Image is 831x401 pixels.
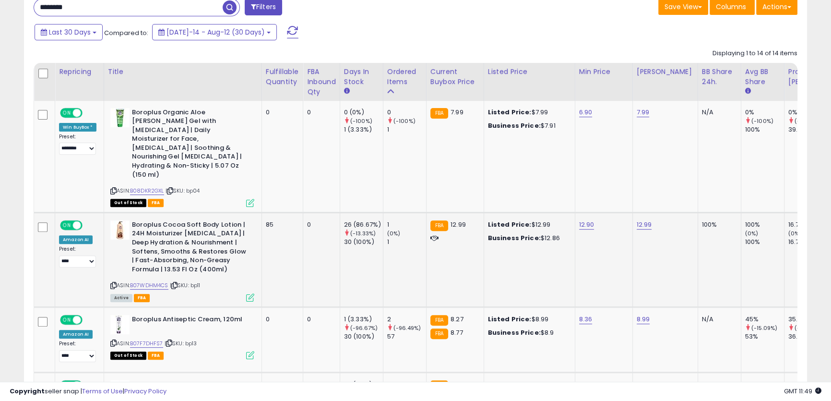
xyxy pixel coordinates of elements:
[579,108,593,117] a: 6.90
[488,108,568,117] div: $7.99
[387,315,426,324] div: 2
[110,294,132,302] span: All listings currently available for purchase on Amazon
[451,315,463,324] span: 8.27
[488,220,568,229] div: $12.99
[81,109,96,117] span: OFF
[110,199,146,207] span: All listings that are currently out of stock and unavailable for purchase on Amazon
[784,387,821,396] span: 2025-09-13 11:49 GMT
[148,352,164,360] span: FBA
[795,117,817,125] small: (-100%)
[745,125,784,134] div: 100%
[387,108,426,117] div: 0
[10,387,166,396] div: seller snap | |
[430,108,448,119] small: FBA
[130,340,163,348] a: B07F7DHFS7
[134,294,150,302] span: FBA
[387,238,426,246] div: 1
[637,315,650,324] a: 8.99
[344,332,383,341] div: 30 (100%)
[110,108,130,127] img: 41uHjPCJmSL._SL40_.jpg
[488,122,568,130] div: $7.91
[266,67,299,87] div: Fulfillable Quantity
[344,87,350,96] small: Days In Stock.
[579,220,594,230] a: 12.90
[393,117,415,125] small: (-100%)
[488,328,541,337] b: Business Price:
[344,125,383,134] div: 1 (3.33%)
[344,238,383,246] div: 30 (100%)
[170,281,201,289] span: | SKU: bp11
[59,134,96,155] div: Preset:
[344,67,379,87] div: Days In Stock
[387,67,422,87] div: Ordered Items
[430,315,448,326] small: FBA
[702,315,734,324] div: N/A
[110,315,130,334] img: 31sR-9RO3mL._SL40_.jpg
[745,230,759,237] small: (0%)
[110,220,254,301] div: ASIN:
[165,340,197,347] span: | SKU: bp13
[81,316,96,324] span: OFF
[795,324,817,332] small: (-2.51%)
[637,67,694,77] div: [PERSON_NAME]
[307,220,332,229] div: 0
[745,238,784,246] div: 100%
[745,67,780,87] div: Avg BB Share
[152,24,277,40] button: [DATE]-14 - Aug-12 (30 Days)
[716,2,746,12] span: Columns
[59,246,96,267] div: Preset:
[488,220,532,229] b: Listed Price:
[266,220,296,229] div: 85
[745,87,751,96] small: Avg BB Share.
[702,108,734,117] div: N/A
[745,315,784,324] div: 45%
[148,199,164,207] span: FBA
[344,108,383,117] div: 0 (0%)
[387,332,426,341] div: 57
[788,230,802,237] small: (0%)
[637,220,652,230] a: 12.99
[350,117,372,125] small: (-100%)
[488,315,532,324] b: Listed Price:
[702,220,734,229] div: 100%
[344,220,383,229] div: 26 (86.67%)
[61,109,73,117] span: ON
[59,123,96,132] div: Win BuyBox *
[430,328,448,339] small: FBA
[108,67,258,77] div: Title
[166,187,200,194] span: | SKU: bp04
[344,315,383,324] div: 1 (3.33%)
[61,221,73,229] span: ON
[266,315,296,324] div: 0
[745,220,784,229] div: 100%
[166,27,265,37] span: [DATE]-14 - Aug-12 (30 Days)
[488,328,568,337] div: $8.9
[430,67,480,87] div: Current Buybox Price
[451,220,466,229] span: 12.99
[387,125,426,134] div: 1
[104,28,148,37] span: Compared to:
[350,324,378,332] small: (-96.67%)
[59,340,96,362] div: Preset:
[82,387,123,396] a: Terms of Use
[110,220,130,240] img: 31bYKC251pL._SL40_.jpg
[266,108,296,117] div: 0
[751,324,777,332] small: (-15.09%)
[61,316,73,324] span: ON
[712,49,797,58] div: Displaying 1 to 14 of 14 items
[488,233,541,243] b: Business Price:
[488,315,568,324] div: $8.99
[110,352,146,360] span: All listings that are currently out of stock and unavailable for purchase on Amazon
[307,67,336,97] div: FBA inbound Qty
[637,108,650,117] a: 7.99
[59,67,100,77] div: Repricing
[132,108,249,182] b: Boroplus Organic Aloe [PERSON_NAME] Gel with [MEDICAL_DATA] | Daily Moisturizer for Face, [MEDICA...
[488,121,541,130] b: Business Price:
[35,24,103,40] button: Last 30 Days
[307,315,332,324] div: 0
[387,220,426,229] div: 1
[702,67,737,87] div: BB Share 24h.
[10,387,45,396] strong: Copyright
[745,332,784,341] div: 53%
[59,235,93,244] div: Amazon AI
